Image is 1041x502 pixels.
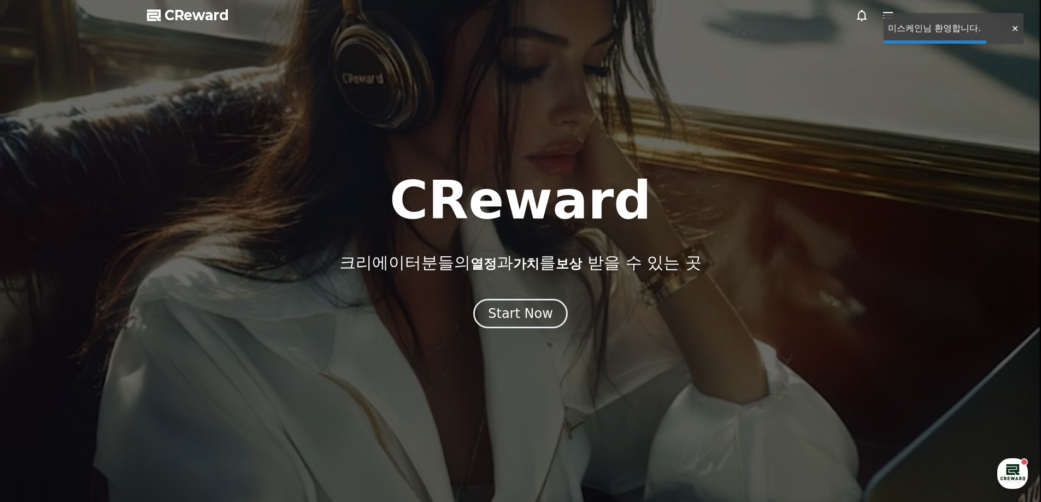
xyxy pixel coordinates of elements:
h1: CReward [390,174,651,227]
button: Start Now [473,299,568,328]
div: Start Now [488,305,553,322]
a: CReward [147,7,229,24]
a: Start Now [473,310,568,320]
span: 가치 [513,256,539,271]
span: 열정 [470,256,497,271]
span: 보상 [556,256,582,271]
span: CReward [164,7,229,24]
p: 크리에이터분들의 과 를 받을 수 있는 곳 [339,253,701,273]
